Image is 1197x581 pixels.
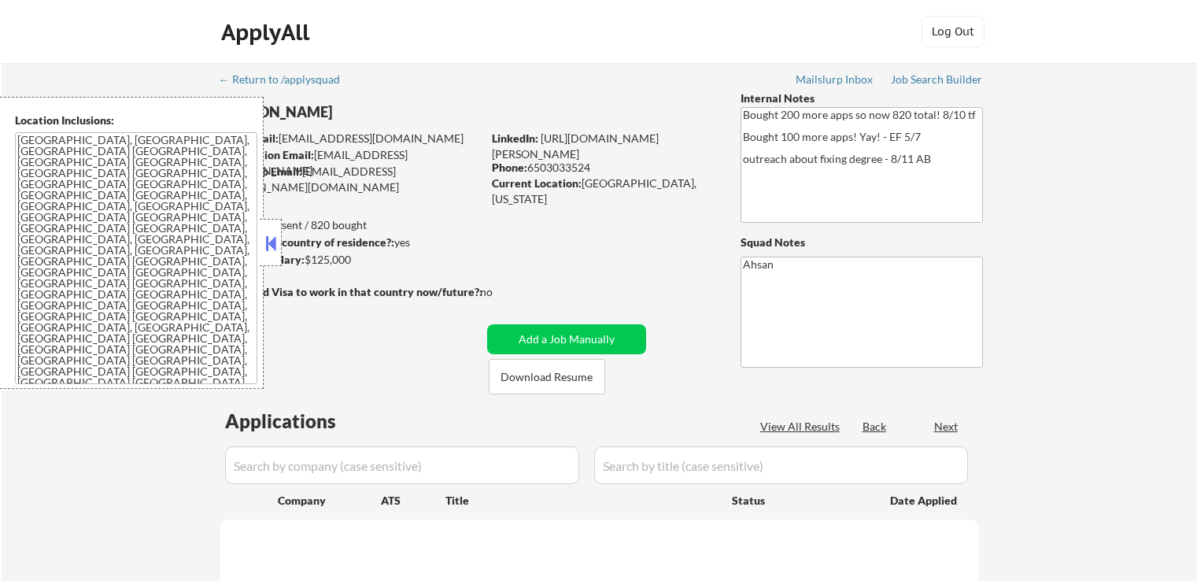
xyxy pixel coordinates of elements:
[796,74,874,85] div: Mailslurp Inbox
[220,235,477,250] div: yes
[220,164,482,194] div: [EMAIL_ADDRESS][PERSON_NAME][DOMAIN_NAME]
[796,73,874,89] a: Mailslurp Inbox
[220,285,482,298] strong: Will need Visa to work in that country now/future?:
[219,74,355,85] div: ← Return to /applysquad
[225,412,381,431] div: Applications
[922,16,985,47] button: Log Out
[492,176,715,206] div: [GEOGRAPHIC_DATA], [US_STATE]
[220,235,394,249] strong: Can work in country of residence?:
[891,74,983,85] div: Job Search Builder
[760,419,844,435] div: View All Results
[381,493,445,509] div: ATS
[492,160,715,176] div: 6503033524
[934,419,959,435] div: Next
[221,131,482,146] div: [EMAIL_ADDRESS][DOMAIN_NAME]
[594,446,968,484] input: Search by title (case sensitive)
[221,19,314,46] div: ApplyAll
[741,235,983,250] div: Squad Notes
[480,284,525,300] div: no
[220,252,482,268] div: $125,000
[741,91,983,106] div: Internal Notes
[221,147,482,178] div: [EMAIL_ADDRESS][DOMAIN_NAME]
[219,73,355,89] a: ← Return to /applysquad
[225,446,579,484] input: Search by company (case sensitive)
[15,113,257,128] div: Location Inclusions:
[220,217,482,233] div: 686 sent / 820 bought
[492,131,538,145] strong: LinkedIn:
[492,161,527,174] strong: Phone:
[890,493,959,509] div: Date Applied
[863,419,888,435] div: Back
[445,493,717,509] div: Title
[220,102,544,122] div: [PERSON_NAME]
[732,486,867,514] div: Status
[891,73,983,89] a: Job Search Builder
[492,131,659,161] a: [URL][DOMAIN_NAME][PERSON_NAME]
[489,359,605,394] button: Download Resume
[278,493,381,509] div: Company
[487,324,646,354] button: Add a Job Manually
[492,176,582,190] strong: Current Location:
